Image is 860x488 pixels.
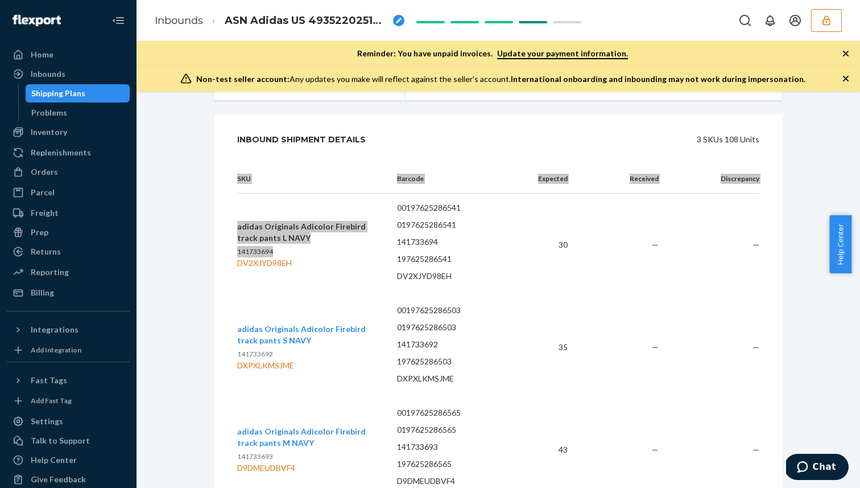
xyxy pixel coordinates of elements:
div: Inbound Shipment Details [237,128,366,151]
div: Problems [31,107,67,118]
a: Add Fast Tag [7,394,130,408]
p: 0197625286541 [397,219,510,231]
span: — [753,240,759,249]
span: — [753,342,759,352]
div: Prep [31,227,48,238]
a: Problems [26,104,130,122]
button: adidas Originals Adicolor Firebird track pants L NAVY [237,221,379,244]
div: Freight [31,207,59,219]
a: Shipping Plans [26,84,130,102]
button: Integrations [7,321,130,339]
p: DXPXLKMSJME [397,373,510,384]
div: Orders [31,166,58,178]
a: Parcel [7,183,130,202]
button: Help Center [829,215,851,273]
a: Settings [7,412,130,430]
th: SKU [237,165,388,194]
div: Billing [31,287,54,298]
th: Discrepancy [668,165,759,194]
iframe: Opens a widget where you can chat to one of our agents [786,454,849,482]
p: D9DMEUDBVF4 [397,475,510,487]
div: Any updates you make will reflect against the seller's account. [196,73,805,85]
div: Replenishments [31,147,91,158]
span: — [652,342,659,352]
a: Freight [7,204,130,222]
button: Fast Tags [7,371,130,389]
div: Add Fast Tag [31,396,72,405]
p: 141733692 [397,339,510,350]
td: 35 [520,296,577,399]
span: Non-test seller account: [196,74,290,84]
div: Give Feedback [31,474,86,485]
div: Reporting [31,266,69,278]
p: 00197625286565 [397,407,510,419]
span: adidas Originals Adicolor Firebird track pants L NAVY [237,222,366,243]
p: 197625286565 [397,458,510,470]
p: 141733694 [397,236,510,248]
div: DV2XJYD98EH [237,257,379,269]
a: Reporting [7,263,130,281]
div: Returns [31,246,61,257]
p: 0197625286565 [397,424,510,436]
span: ASN Adidas US 49352202510751 500033182789 [225,14,388,28]
span: — [652,240,659,249]
span: adidas Originals Adicolor Firebird track pants S NAVY [237,324,366,345]
a: Returns [7,243,130,261]
span: 141733692 [237,350,273,358]
span: — [652,445,659,454]
a: Billing [7,284,130,302]
th: Barcode [388,165,519,194]
p: 141733693 [397,441,510,453]
div: Shipping Plans [31,88,85,99]
div: 3 SKUs 108 Units [391,128,759,151]
div: Inbounds [31,68,65,80]
div: Integrations [31,324,78,335]
button: adidas Originals Adicolor Firebird track pants M NAVY [237,426,379,449]
button: Open account menu [784,9,807,32]
div: Add Integration [31,345,81,355]
div: Inventory [31,126,67,138]
p: 0197625286503 [397,322,510,333]
p: 197625286503 [397,356,510,367]
p: Reminder: You have unpaid invoices. [357,48,628,59]
button: Close Navigation [107,9,130,32]
div: Help Center [31,454,77,466]
td: 30 [520,194,577,297]
span: — [753,445,759,454]
span: International onboarding and inbounding may not work during impersonation. [511,74,805,84]
button: Open notifications [759,9,782,32]
a: Add Integration [7,343,130,357]
a: Prep [7,223,130,241]
button: Talk to Support [7,432,130,450]
div: Parcel [31,187,55,198]
p: 00197625286541 [397,202,510,214]
div: DXPXLKMSJME [237,360,379,371]
a: Help Center [7,451,130,469]
a: Update your payment information. [497,48,628,59]
button: Open Search Box [734,9,756,32]
button: adidas Originals Adicolor Firebird track pants S NAVY [237,323,379,346]
th: Received [577,165,668,194]
a: Inbounds [7,65,130,83]
a: Inbounds [155,14,203,27]
ol: breadcrumbs [146,4,414,38]
div: Home [31,49,53,60]
p: DV2XJYD98EH [397,270,510,282]
span: 141733694 [237,247,273,256]
div: Settings [31,416,63,427]
div: Fast Tags [31,375,67,386]
div: D9DMEUDBVF4 [237,462,379,474]
div: Talk to Support [31,435,90,446]
a: Inventory [7,123,130,141]
th: Expected [520,165,577,194]
span: 141733693 [237,452,273,461]
p: 00197625286503 [397,305,510,316]
span: adidas Originals Adicolor Firebird track pants M NAVY [237,427,366,448]
img: Flexport logo [13,15,61,26]
a: Orders [7,163,130,181]
a: Home [7,46,130,64]
p: 197625286541 [397,253,510,265]
a: Replenishments [7,143,130,162]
